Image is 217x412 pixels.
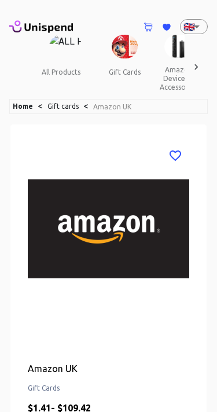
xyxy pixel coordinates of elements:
[47,102,79,110] a: Gift cards
[28,362,189,376] p: Amazon UK
[28,142,189,315] img: fbef9b57-e0b0-4ead-aee3-fdc2bc80e2db.png
[9,99,208,114] div: < <
[32,58,90,86] button: all products
[183,20,189,34] p: 🇬🇧
[112,35,138,58] img: Gift Cards
[180,19,208,34] div: 🇬🇧
[164,35,193,58] img: Amazon Devices & Accessories
[98,58,150,86] button: gift cards
[13,102,33,110] a: Home
[93,103,131,111] a: Amazon UK
[150,58,207,98] button: amazon devices & accessories
[49,35,82,58] img: ALL PRODUCTS
[28,382,189,394] span: Gift Cards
